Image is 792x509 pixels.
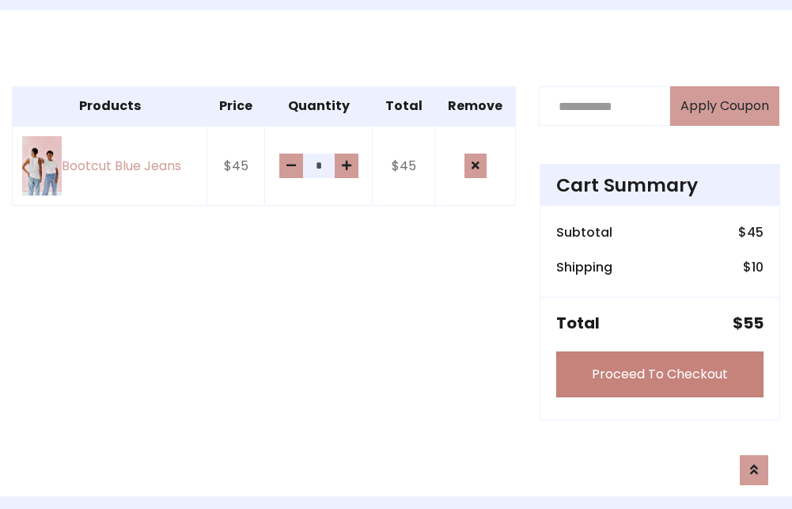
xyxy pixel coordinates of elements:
td: $45 [373,126,434,205]
th: Total [373,87,434,127]
a: Proceed To Checkout [556,351,764,397]
th: Price [207,87,265,127]
h5: Total [556,313,600,332]
span: 45 [747,223,764,241]
h5: $ [733,313,764,332]
button: Apply Coupon [670,86,779,126]
th: Quantity [265,87,373,127]
h6: $ [743,260,764,275]
a: Bootcut Blue Jeans [22,136,197,196]
td: $45 [207,126,265,205]
h4: Cart Summary [556,174,764,196]
h6: $ [738,225,764,240]
th: Remove [434,87,515,127]
h6: Shipping [556,260,612,275]
span: 55 [743,312,764,334]
th: Products [13,87,207,127]
h6: Subtotal [556,225,612,240]
span: 10 [752,258,764,276]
